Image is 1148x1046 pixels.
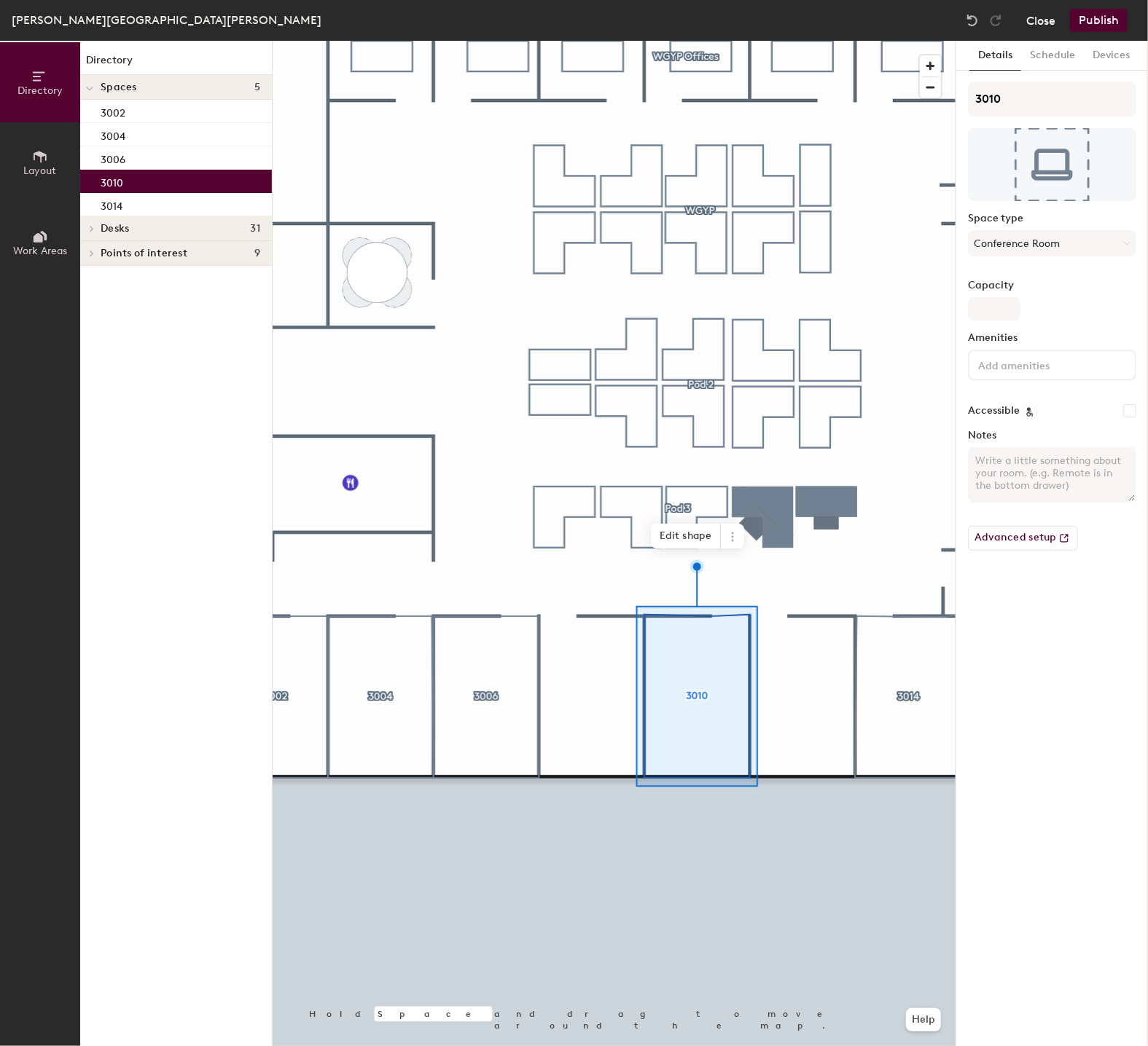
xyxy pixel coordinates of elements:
[17,84,63,97] span: Directory
[968,230,1136,256] button: Conference Room
[968,430,1136,441] label: Notes
[1084,41,1139,71] button: Devices
[965,13,980,28] img: Undo
[101,196,122,213] p: 3014
[254,82,260,93] span: 5
[101,82,137,93] span: Spaces
[13,245,67,257] span: Work Areas
[1026,9,1055,32] button: Close
[968,526,1078,551] button: Advanced setup
[968,213,1136,224] label: Space type
[101,173,123,189] p: 3010
[101,126,125,143] p: 3004
[968,405,1020,417] label: Accessible
[101,223,129,235] span: Desks
[988,13,1003,28] img: Redo
[651,524,721,548] span: Edit shape
[24,165,57,177] span: Layout
[968,128,1136,201] img: The space named 3010
[12,11,321,29] div: [PERSON_NAME][GEOGRAPHIC_DATA][PERSON_NAME]
[1021,41,1084,71] button: Schedule
[101,149,125,166] p: 3006
[975,355,1106,373] input: Add amenities
[968,332,1136,344] label: Amenities
[254,248,260,259] span: 9
[250,223,260,235] span: 31
[101,248,187,259] span: Points of interest
[80,52,272,75] h1: Directory
[969,41,1021,71] button: Details
[968,280,1136,291] label: Capacity
[906,1008,941,1031] button: Help
[1070,9,1128,32] button: Publish
[101,103,125,119] p: 3002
